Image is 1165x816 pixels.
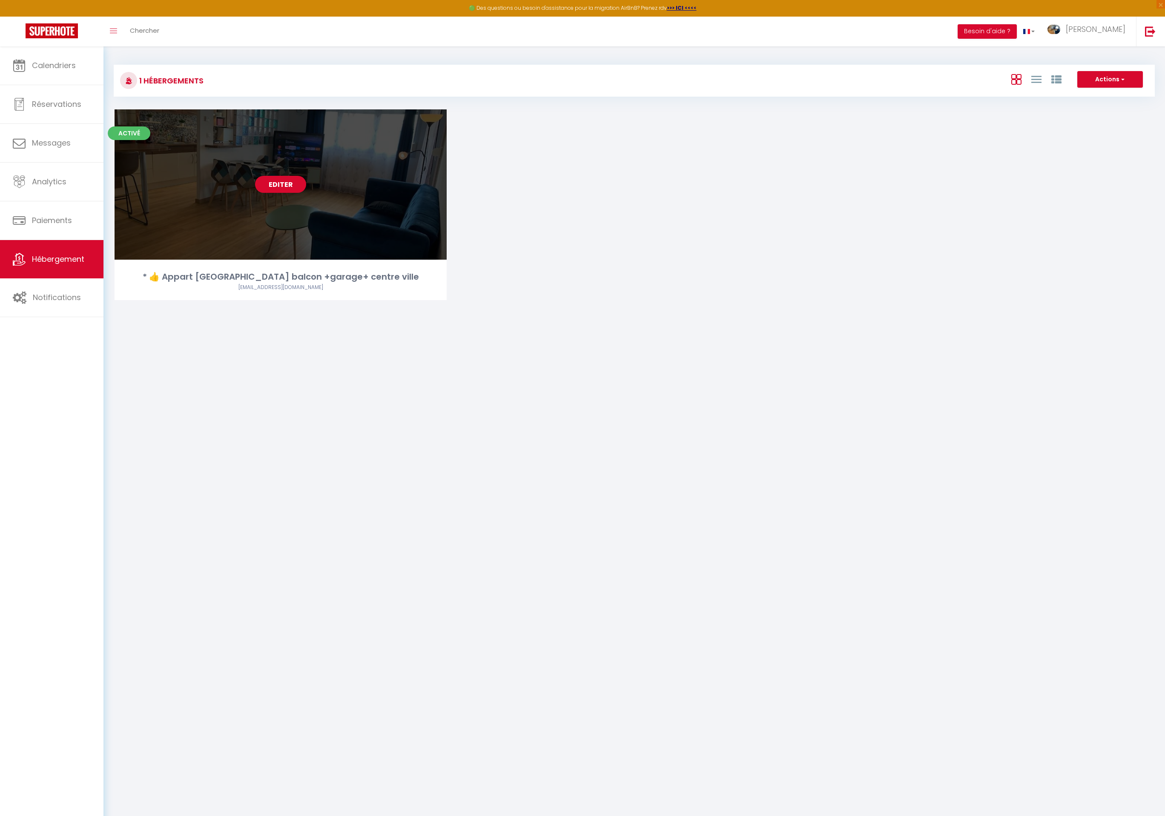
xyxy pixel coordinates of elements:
span: Activé [108,126,150,140]
span: Chercher [130,26,159,35]
span: Analytics [32,176,66,187]
span: Notifications [33,292,81,303]
button: Actions [1077,71,1143,88]
span: Réservations [32,99,81,109]
span: Paiements [32,215,72,226]
a: >>> ICI <<<< [667,4,697,11]
h3: 1 Hébergements [137,71,204,90]
span: Calendriers [32,60,76,71]
button: Besoin d'aide ? [958,24,1017,39]
a: ... [PERSON_NAME] [1041,17,1136,46]
a: Vue en Box [1011,72,1022,86]
a: Editer [255,176,306,193]
span: [PERSON_NAME] [1066,24,1125,34]
div: * 👍 Appart [GEOGRAPHIC_DATA] balcon +garage+ centre ville [115,270,447,283]
a: Vue par Groupe [1051,72,1062,86]
img: logout [1145,26,1156,37]
a: Vue en Liste [1031,72,1042,86]
img: ... [1047,25,1060,34]
div: Airbnb [115,283,447,292]
span: Messages [32,137,71,148]
a: Chercher [123,17,166,46]
img: Super Booking [26,23,78,38]
span: Hébergement [32,254,84,264]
